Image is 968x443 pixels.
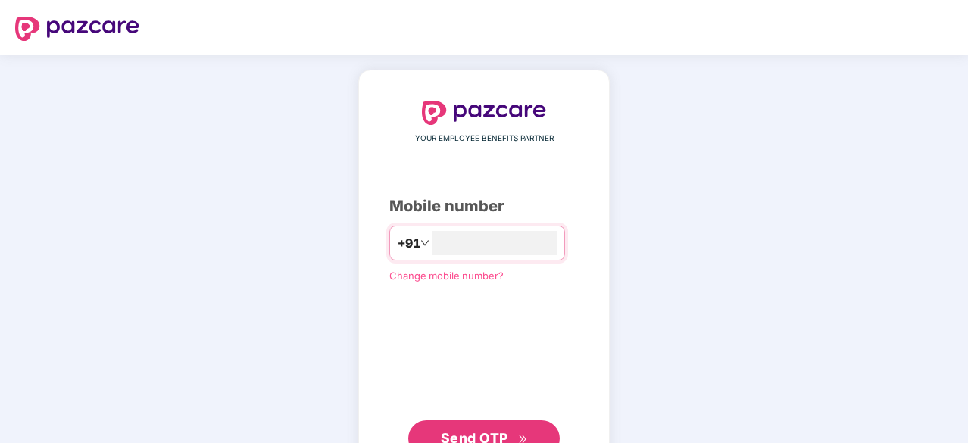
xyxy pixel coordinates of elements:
span: +91 [398,234,420,253]
div: Mobile number [389,195,579,218]
span: down [420,239,429,248]
a: Change mobile number? [389,270,504,282]
img: logo [15,17,139,41]
span: YOUR EMPLOYEE BENEFITS PARTNER [415,133,554,145]
img: logo [422,101,546,125]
